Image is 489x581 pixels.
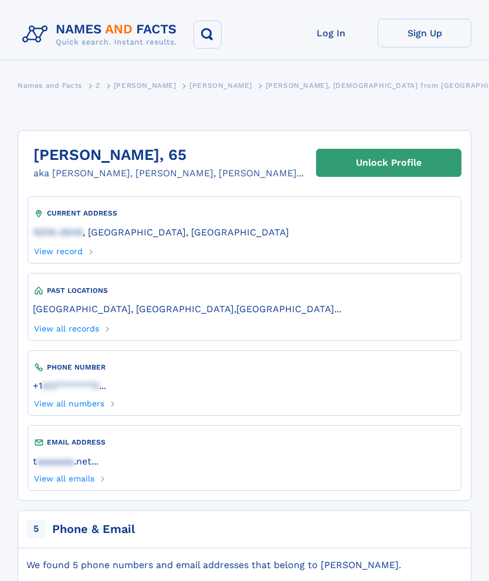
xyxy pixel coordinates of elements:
a: [GEOGRAPHIC_DATA], [GEOGRAPHIC_DATA] [33,302,234,315]
span: [PERSON_NAME] [189,81,252,90]
div: PHONE NUMBER [33,361,456,373]
a: Sign Up [378,19,471,47]
a: View all records [33,320,99,333]
a: View all numbers [33,395,104,408]
a: View record [33,243,83,256]
span: 5 [26,520,45,538]
span: 15215-2649 [33,227,83,238]
a: [GEOGRAPHIC_DATA]... [236,302,341,315]
div: PAST LOCATIONS [33,285,456,296]
a: Names and Facts [18,78,82,93]
button: Search Button [193,20,222,49]
a: Log In [284,19,378,47]
a: Z [96,78,101,93]
div: Phone & Email [52,521,135,538]
img: Logo Names and Facts [18,19,186,50]
div: EMAIL ADDRESS [33,436,456,448]
div: aka [PERSON_NAME], [PERSON_NAME], [PERSON_NAME]... [33,166,304,180]
a: 15215-2649, [GEOGRAPHIC_DATA], [GEOGRAPHIC_DATA] [33,225,289,238]
a: Unlock Profile [316,149,461,177]
span: Z [96,81,101,90]
div: , [33,296,456,320]
div: CURRENT ADDRESS [33,208,456,220]
div: Unlock Profile [356,149,422,176]
h1: [PERSON_NAME], 65 [33,146,304,164]
span: [PERSON_NAME] [114,81,176,90]
a: View all emails [33,470,94,483]
a: [PERSON_NAME] [114,78,176,93]
a: [PERSON_NAME] [189,78,252,93]
img: search-icon [199,26,217,44]
div: We found 5 phone numbers and email addresses that belong to [PERSON_NAME]. [26,559,461,572]
span: aaaaaaa [37,456,74,467]
a: taaaaaaa.net [33,454,91,467]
